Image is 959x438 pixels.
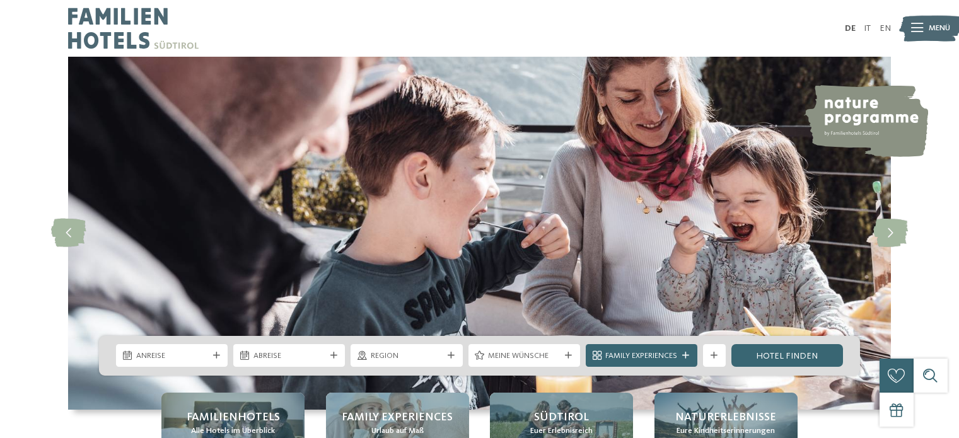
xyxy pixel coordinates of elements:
img: Familienhotels Südtirol: The happy family places [68,57,891,410]
span: Family Experiences [342,410,453,425]
img: nature programme by Familienhotels Südtirol [803,85,928,157]
span: Region [371,350,443,362]
span: Familienhotels [187,410,280,425]
span: Menü [929,23,950,34]
span: Family Experiences [605,350,677,362]
span: Meine Wünsche [488,350,560,362]
a: IT [864,24,871,33]
span: Abreise [253,350,325,362]
span: Alle Hotels im Überblick [191,425,275,437]
span: Eure Kindheitserinnerungen [677,425,775,437]
a: DE [845,24,856,33]
a: EN [880,24,891,33]
span: Südtirol [534,410,589,425]
span: Naturerlebnisse [675,410,776,425]
span: Anreise [136,350,208,362]
span: Euer Erlebnisreich [530,425,593,437]
a: Hotel finden [731,344,843,367]
span: Urlaub auf Maß [371,425,424,437]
